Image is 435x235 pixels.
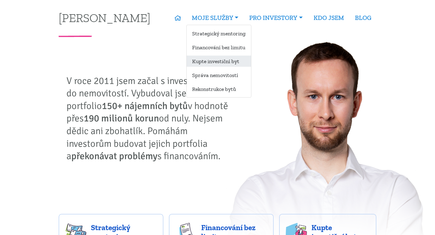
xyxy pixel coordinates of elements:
[102,100,188,112] strong: 150+ nájemních bytů
[244,11,308,25] a: PRO INVESTORY
[187,42,251,53] a: Financování bez limitu
[187,56,251,67] a: Kupte investiční byt
[187,83,251,95] a: Rekonstrukce bytů
[350,11,377,25] a: BLOG
[187,69,251,81] a: Správa nemovitostí
[71,150,157,162] strong: překonávat problémy
[187,28,251,39] a: Strategický mentoring
[308,11,350,25] a: KDO JSEM
[66,75,233,163] p: V roce 2011 jsem začal s investicemi do nemovitostí. Vybudoval jsem portfolio v hodnotě přes od n...
[84,112,159,124] strong: 190 milionů korun
[59,12,150,24] a: [PERSON_NAME]
[186,11,244,25] a: MOJE SLUŽBY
